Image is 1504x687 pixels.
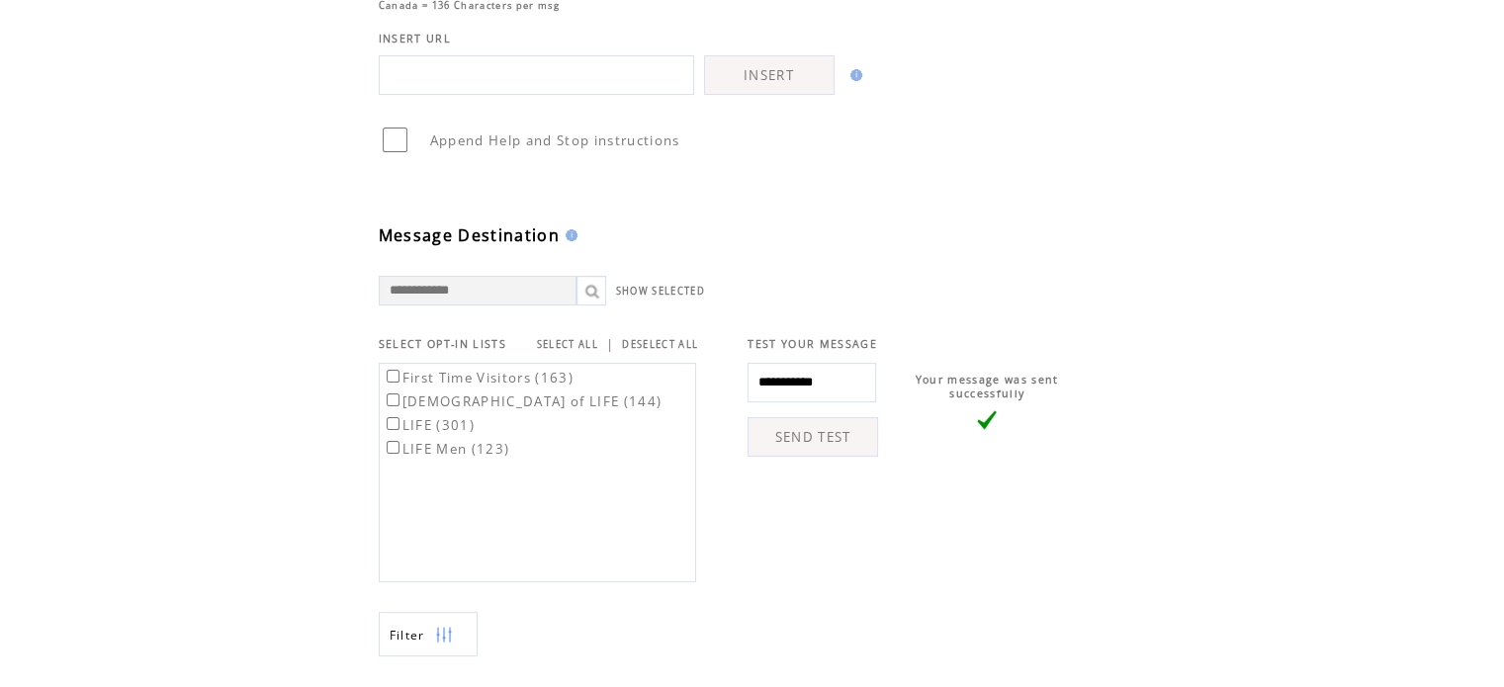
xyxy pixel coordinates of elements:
a: SHOW SELECTED [616,285,705,298]
img: vLarge.png [977,410,997,430]
span: INSERT URL [379,32,451,45]
a: Filter [379,612,478,656]
span: | [606,335,614,353]
span: Show filters [390,627,425,644]
img: help.gif [560,229,577,241]
input: LIFE Men (123) [387,441,399,454]
a: SEND TEST [748,417,878,457]
span: TEST YOUR MESSAGE [748,337,877,351]
span: Append Help and Stop instructions [430,131,680,149]
a: INSERT [704,55,835,95]
img: filters.png [435,613,453,657]
input: [DEMOGRAPHIC_DATA] of LIFE (144) [387,393,399,406]
label: [DEMOGRAPHIC_DATA] of LIFE (144) [383,392,663,410]
span: SELECT OPT-IN LISTS [379,337,506,351]
label: LIFE (301) [383,416,475,434]
img: help.gif [844,69,862,81]
a: DESELECT ALL [622,338,698,351]
span: Message Destination [379,224,560,246]
span: Your message was sent successfully [916,373,1059,400]
label: First Time Visitors (163) [383,369,574,386]
input: LIFE (301) [387,417,399,430]
a: SELECT ALL [537,338,598,351]
label: LIFE Men (123) [383,440,510,458]
input: First Time Visitors (163) [387,370,399,383]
